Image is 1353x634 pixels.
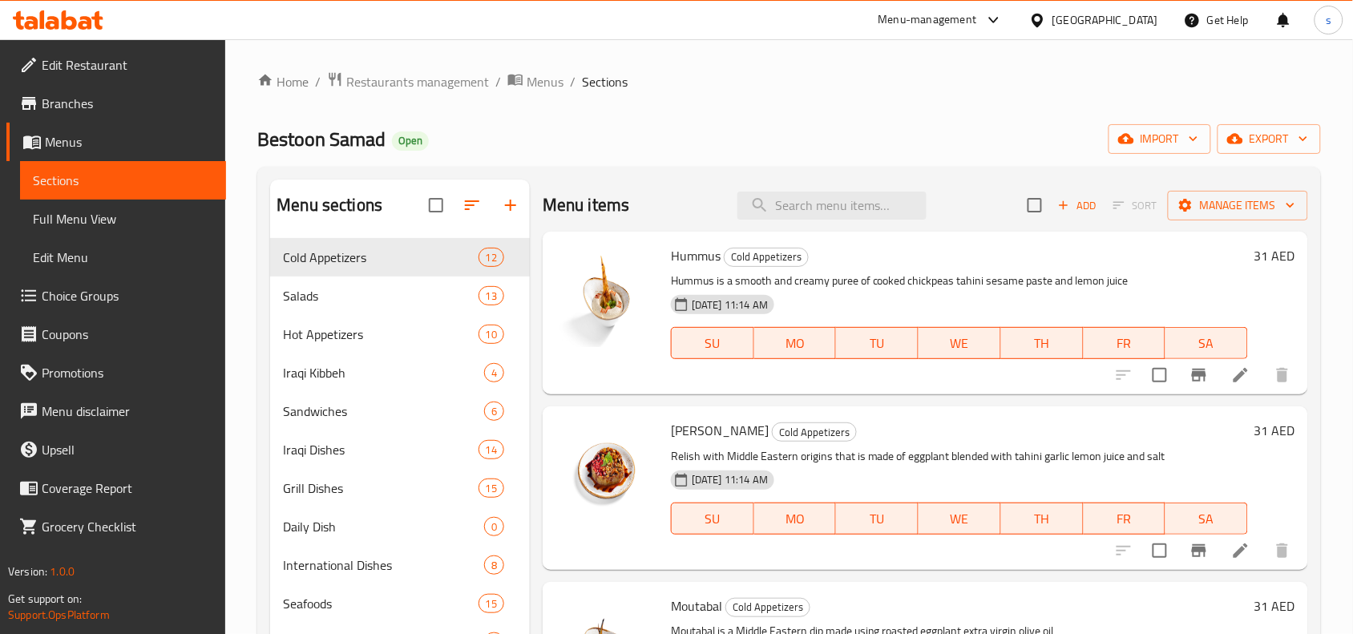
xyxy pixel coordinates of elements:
[1084,503,1166,535] button: FR
[479,481,503,496] span: 15
[42,55,213,75] span: Edit Restaurant
[555,419,658,522] img: Baba Ghanoush
[761,332,830,355] span: MO
[761,507,830,531] span: MO
[1052,193,1103,218] span: Add item
[1263,531,1302,570] button: delete
[283,363,484,382] div: Iraqi Kibbeh
[1254,419,1295,442] h6: 31 AED
[543,193,630,217] h2: Menu items
[6,315,226,353] a: Coupons
[327,71,489,92] a: Restaurants management
[270,469,530,507] div: Grill Dishes15
[42,94,213,113] span: Branches
[1254,244,1295,267] h6: 31 AED
[283,479,478,498] div: Grill Dishes
[346,72,489,91] span: Restaurants management
[45,132,213,151] span: Menus
[1052,193,1103,218] button: Add
[283,325,478,344] span: Hot Appetizers
[678,332,748,355] span: SU
[1168,191,1308,220] button: Manage items
[495,72,501,91] li: /
[479,248,504,267] div: items
[754,327,837,359] button: MO
[42,286,213,305] span: Choice Groups
[33,171,213,190] span: Sections
[772,422,857,442] div: Cold Appetizers
[6,392,226,430] a: Menu disclaimer
[33,248,213,267] span: Edit Menu
[1008,507,1077,531] span: TH
[6,353,226,392] a: Promotions
[270,315,530,353] div: Hot Appetizers10
[671,503,754,535] button: SU
[479,442,503,458] span: 14
[8,604,110,625] a: Support.OpsPlatform
[491,186,530,224] button: Add section
[1090,507,1160,531] span: FR
[570,72,576,91] li: /
[6,46,226,84] a: Edit Restaurant
[485,404,503,419] span: 6
[257,71,1321,92] nav: breadcrumb
[479,250,503,265] span: 12
[283,555,484,575] span: International Dishes
[1180,356,1218,394] button: Branch-specific-item
[671,418,769,442] span: [PERSON_NAME]
[283,402,484,421] div: Sandwiches
[1103,193,1168,218] span: Select section first
[1172,332,1242,355] span: SA
[42,325,213,344] span: Coupons
[270,584,530,623] div: Seafoods15
[1165,327,1248,359] button: SA
[671,271,1248,291] p: Hummus is a smooth and creamy puree of cooked chickpeas tahini sesame paste and lemon juice
[283,286,478,305] span: Salads
[8,588,82,609] span: Get support on:
[1084,327,1166,359] button: FR
[283,594,478,613] div: Seafoods
[283,440,478,459] div: Iraqi Dishes
[479,327,503,342] span: 10
[270,277,530,315] div: Salads13
[1254,595,1295,617] h6: 31 AED
[484,402,504,421] div: items
[1109,124,1211,154] button: import
[485,365,503,381] span: 4
[1090,332,1160,355] span: FR
[315,72,321,91] li: /
[270,392,530,430] div: Sandwiches6
[1231,365,1250,385] a: Edit menu item
[1231,541,1250,560] a: Edit menu item
[33,209,213,228] span: Full Menu View
[507,71,563,92] a: Menus
[1172,507,1242,531] span: SA
[919,503,1001,535] button: WE
[8,561,47,582] span: Version:
[773,423,856,442] span: Cold Appetizers
[42,402,213,421] span: Menu disclaimer
[836,327,919,359] button: TU
[42,517,213,536] span: Grocery Checklist
[6,507,226,546] a: Grocery Checklist
[1143,358,1177,392] span: Select to update
[1165,503,1248,535] button: SA
[1121,129,1198,149] span: import
[484,555,504,575] div: items
[20,238,226,277] a: Edit Menu
[257,121,386,157] span: Bestoon Samad
[925,332,995,355] span: WE
[919,327,1001,359] button: WE
[479,479,504,498] div: items
[685,472,774,487] span: [DATE] 11:14 AM
[270,238,530,277] div: Cold Appetizers12
[283,248,478,267] div: Cold Appetizers
[1180,531,1218,570] button: Branch-specific-item
[754,503,837,535] button: MO
[842,507,912,531] span: TU
[392,134,429,147] span: Open
[392,131,429,151] div: Open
